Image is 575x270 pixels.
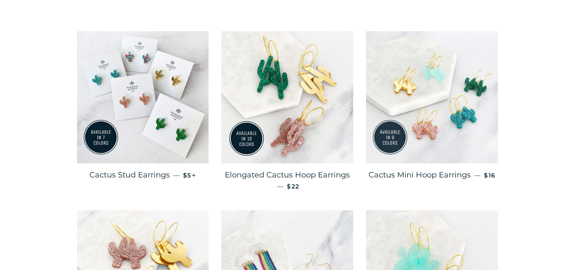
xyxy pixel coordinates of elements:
[369,170,471,180] span: Cactus Mini Hoop Earrings
[221,31,353,163] img: Elongated Cactus Hoop Earrings
[287,183,299,190] span: $22
[277,182,283,190] span: —
[89,170,170,180] span: Cactus Stud Earrings
[183,171,197,179] span: $5
[173,171,180,179] span: —
[221,163,353,197] a: Elongated Cactus Hoop Earrings — $22
[77,31,209,163] img: Cactus Stud Earrings
[77,163,209,187] a: Cactus Stud Earrings — $5
[225,170,350,180] span: Elongated Cactus Hoop Earrings
[366,31,498,163] img: Cactus Mini Hoop Earrings
[484,171,495,179] span: $16
[366,163,498,187] a: Cactus Mini Hoop Earrings — $16
[474,171,481,179] span: —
